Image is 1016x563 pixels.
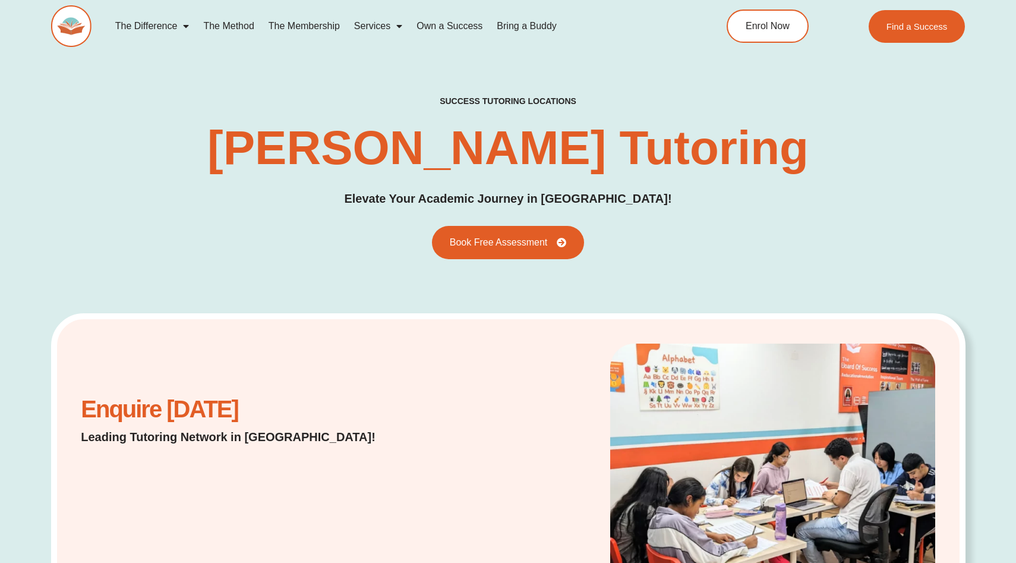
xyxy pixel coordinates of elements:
a: The Difference [108,12,197,40]
a: The Method [196,12,261,40]
p: Leading Tutoring Network in [GEOGRAPHIC_DATA]! [81,429,392,445]
span: Find a Success [886,22,948,31]
p: Elevate Your Academic Journey in [GEOGRAPHIC_DATA]! [344,190,671,208]
span: Book Free Assessment [450,238,548,247]
h1: [PERSON_NAME] Tutoring [207,124,809,172]
nav: Menu [108,12,674,40]
h2: success tutoring locations [440,96,576,106]
a: Services [347,12,409,40]
h2: Enquire [DATE] [81,402,392,417]
span: Enrol Now [746,21,790,31]
a: Bring a Buddy [490,12,564,40]
iframe: Website Lead Form [81,457,345,546]
a: Book Free Assessment [432,226,585,259]
a: The Membership [261,12,347,40]
a: Find a Success [869,10,965,43]
a: Own a Success [409,12,490,40]
a: Enrol Now [727,10,809,43]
